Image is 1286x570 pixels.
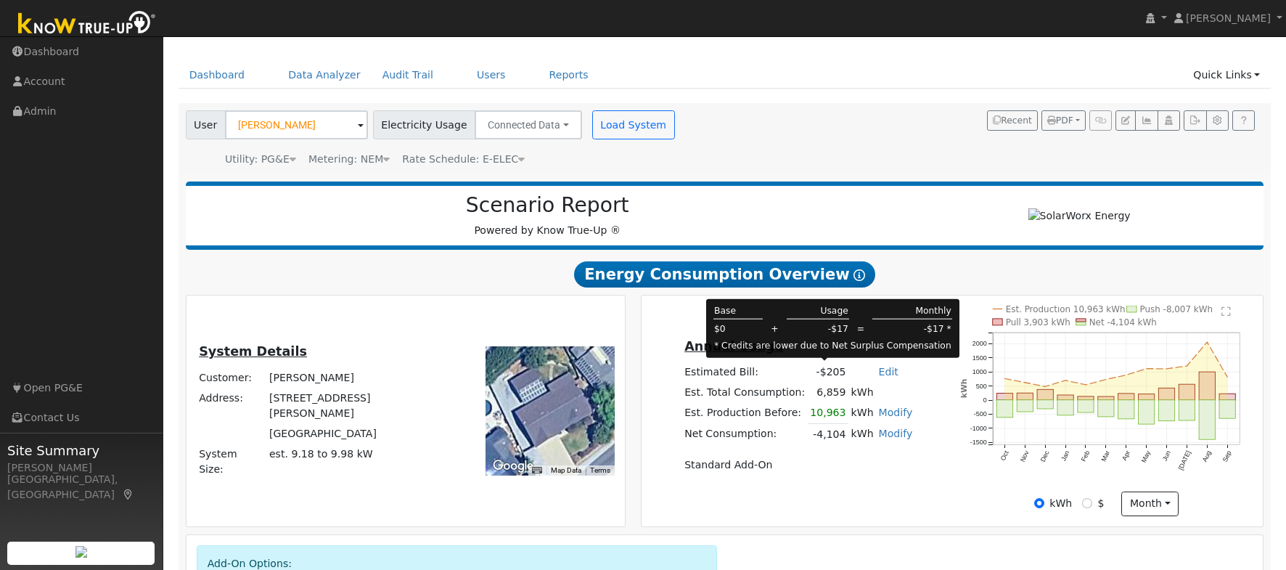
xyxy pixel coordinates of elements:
[1121,492,1179,516] button: month
[592,110,675,139] button: Load System
[1047,115,1073,126] span: PDF
[808,383,848,403] td: 6,859
[225,110,368,139] input: Select a User
[551,465,581,476] button: Map Data
[1159,400,1175,421] rect: onclick=""
[266,424,434,444] td: [GEOGRAPHIC_DATA]
[1226,376,1229,379] circle: onclick=""
[1121,449,1131,462] text: Apr
[1037,389,1053,399] rect: onclick=""
[1135,110,1158,131] button: Multi-Series Graph
[1201,449,1213,463] text: Aug
[713,304,763,319] td: Base
[186,110,226,139] span: User
[682,362,808,383] td: Estimated Bill:
[848,424,876,445] td: kWh
[1078,400,1094,412] rect: onclick=""
[1024,381,1027,384] circle: onclick=""
[1039,449,1051,463] text: Dec
[266,367,434,388] td: [PERSON_NAME]
[225,152,296,167] div: Utility: PG&E
[122,489,135,500] a: Map
[1078,396,1094,400] rect: onclick=""
[7,460,155,476] div: [PERSON_NAME]
[1161,449,1172,462] text: Jun
[266,444,434,480] td: System Size
[193,193,902,238] div: Powered by Know True-Up ®
[1049,496,1072,511] label: kWh
[879,428,913,439] a: Modify
[1184,110,1206,131] button: Export Interval Data
[1082,498,1092,508] input: $
[1057,395,1073,400] rect: onclick=""
[1115,110,1136,131] button: Edit User
[402,153,525,165] span: Alias: HE1N
[713,338,952,353] td: * Credits are lower due to Net Surplus Compensation
[972,340,987,347] text: 2000
[1145,367,1148,370] circle: onclick=""
[879,407,913,418] a: Modify
[1220,394,1236,400] rect: onclick=""
[879,366,898,378] a: Edit
[1057,400,1073,415] rect: onclick=""
[75,546,87,558] img: retrieve
[1065,379,1068,382] circle: onclick=""
[872,304,952,319] td: Monthly
[848,403,876,424] td: kWh
[808,403,848,424] td: 10,963
[808,424,848,445] td: -4,104
[713,322,763,336] td: $0
[1139,394,1155,400] rect: onclick=""
[489,457,537,476] a: Open this area in Google Maps (opens a new window)
[999,449,1010,462] text: Oct
[1098,400,1114,417] rect: onclick=""
[1041,110,1086,131] button: PDF
[574,261,875,288] span: Energy Consumption Overview
[872,322,952,336] td: -$17 *
[269,448,373,460] span: est. 9.18 to 9.98 kW
[976,383,987,390] text: 500
[1097,496,1104,511] label: $
[308,152,390,167] div: Metering: NEM
[1222,306,1232,317] text: 
[1098,396,1114,400] rect: onclick=""
[1200,372,1216,400] rect: onclick=""
[1080,449,1092,463] text: Feb
[1004,378,1007,380] circle: onclick=""
[200,193,894,218] h2: Scenario Report
[853,269,865,281] i: Show Help
[1084,383,1087,386] circle: onclick=""
[179,62,256,89] a: Dashboard
[1158,110,1180,131] button: Login As
[996,394,1012,400] rect: onclick=""
[970,425,987,432] text: -1000
[590,466,610,474] a: Terms (opens in new tab)
[1100,449,1112,463] text: Mar
[972,354,987,362] text: 1500
[372,62,444,89] a: Audit Trail
[1179,384,1195,400] rect: onclick=""
[197,444,267,480] td: System Size:
[1139,400,1155,424] rect: onclick=""
[1118,394,1134,400] rect: onclick=""
[1166,367,1168,370] circle: onclick=""
[970,439,987,447] text: -1500
[682,424,808,445] td: Net Consumption:
[1206,110,1229,131] button: Settings
[7,441,155,460] span: Site Summary
[972,368,987,375] text: 1000
[1182,62,1271,89] a: Quick Links
[1220,400,1236,418] rect: onclick=""
[787,304,849,319] td: Usage
[684,339,783,354] u: Annual Usage
[466,62,517,89] a: Users
[983,396,987,404] text: 0
[1017,393,1033,400] rect: onclick=""
[682,403,808,424] td: Est. Production Before:
[489,457,537,476] img: Google
[7,472,155,502] div: [GEOGRAPHIC_DATA], [GEOGRAPHIC_DATA]
[1186,365,1189,367] circle: onclick=""
[1105,378,1107,381] circle: onclick=""
[1125,374,1128,377] circle: onclick=""
[1232,110,1255,131] a: Help Link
